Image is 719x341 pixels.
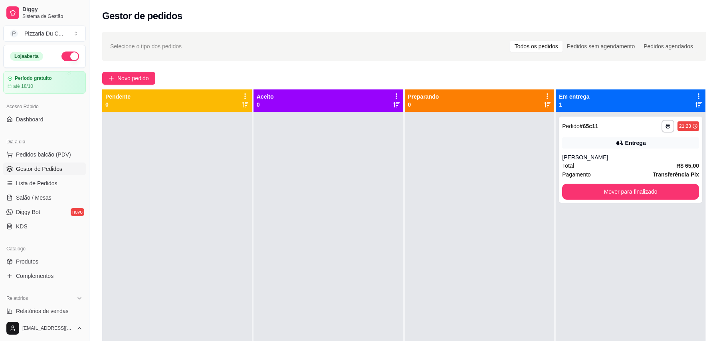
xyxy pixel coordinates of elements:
[22,6,83,13] span: Diggy
[3,220,86,233] a: KDS
[639,41,697,52] div: Pedidos agendados
[16,307,69,315] span: Relatórios de vendas
[559,101,589,109] p: 1
[3,242,86,255] div: Catálogo
[117,74,149,83] span: Novo pedido
[102,10,182,22] h2: Gestor de pedidos
[257,101,274,109] p: 0
[16,272,53,280] span: Complementos
[3,148,86,161] button: Pedidos balcão (PDV)
[6,295,28,301] span: Relatórios
[3,163,86,175] a: Gestor de Pedidos
[562,153,699,161] div: [PERSON_NAME]
[24,30,63,38] div: Pizzaria Du C ...
[676,163,699,169] strong: R$ 65,00
[562,161,574,170] span: Total
[3,113,86,126] a: Dashboard
[563,41,639,52] div: Pedidos sem agendamento
[3,191,86,204] a: Salão / Mesas
[22,13,83,20] span: Sistema de Gestão
[61,52,79,61] button: Alterar Status
[15,75,52,81] article: Período gratuito
[510,41,563,52] div: Todos os pedidos
[105,101,131,109] p: 0
[13,83,33,89] article: até 18/10
[16,115,44,123] span: Dashboard
[16,222,28,230] span: KDS
[3,3,86,22] a: DiggySistema de Gestão
[562,184,699,200] button: Mover para finalizado
[16,179,57,187] span: Lista de Pedidos
[625,139,646,147] div: Entrega
[408,101,439,109] p: 0
[3,26,86,42] button: Select a team
[408,93,439,101] p: Preparando
[3,319,86,338] button: [EMAIL_ADDRESS][DOMAIN_NAME]
[3,305,86,317] a: Relatórios de vendas
[102,72,155,85] button: Novo pedido
[16,151,71,159] span: Pedidos balcão (PDV)
[16,165,62,173] span: Gestor de Pedidos
[562,170,591,179] span: Pagamento
[110,42,182,51] span: Selecione o tipo dos pedidos
[653,171,699,178] strong: Transferência Pix
[580,123,598,129] strong: # 65c11
[16,208,40,216] span: Diggy Bot
[679,123,691,129] div: 21:23
[3,71,86,94] a: Período gratuitoaté 18/10
[257,93,274,101] p: Aceito
[3,206,86,218] a: Diggy Botnovo
[3,270,86,282] a: Complementos
[3,255,86,268] a: Produtos
[3,135,86,148] div: Dia a dia
[22,325,73,331] span: [EMAIL_ADDRESS][DOMAIN_NAME]
[10,52,43,61] div: Loja aberta
[10,30,18,38] span: P
[562,123,580,129] span: Pedido
[105,93,131,101] p: Pendente
[16,194,51,202] span: Salão / Mesas
[559,93,589,101] p: Em entrega
[16,258,38,266] span: Produtos
[109,75,114,81] span: plus
[3,100,86,113] div: Acesso Rápido
[3,177,86,190] a: Lista de Pedidos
